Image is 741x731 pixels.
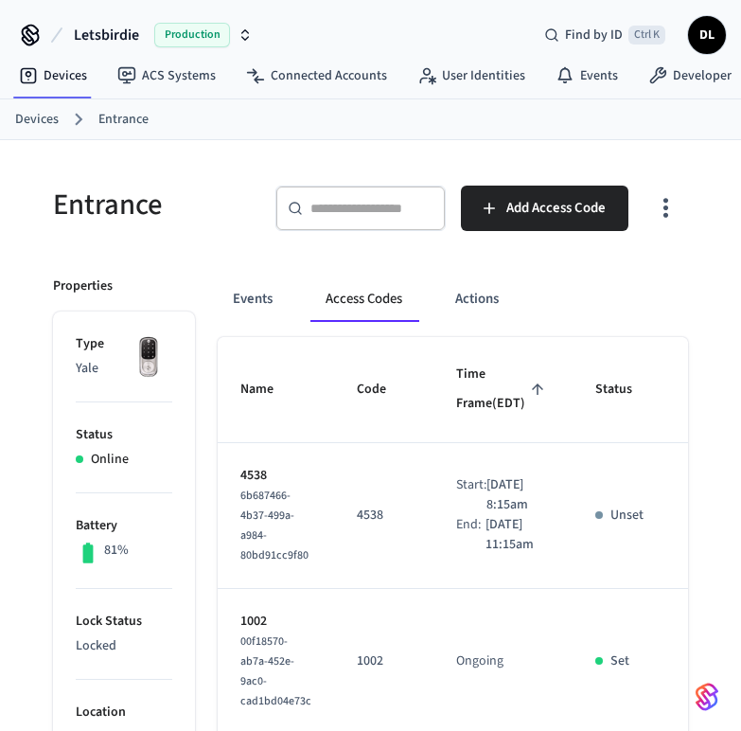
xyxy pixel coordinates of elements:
[76,636,172,656] p: Locked
[696,682,718,712] img: SeamLogoGradient.69752ec5.svg
[456,515,485,555] div: End:
[98,110,149,130] a: Entrance
[461,186,628,231] button: Add Access Code
[240,488,309,563] span: 6b687466-4b37-499a-a984-80bd91cc9f80
[456,360,550,419] span: Time Frame(EDT)
[74,24,139,46] span: Letsbirdie
[240,633,311,709] span: 00f18570-ab7a-452e-9ac0-cad1bd04e73c
[610,651,629,671] p: Set
[154,23,230,47] span: Production
[76,703,172,722] p: Location
[240,375,298,404] span: Name
[595,375,657,404] span: Status
[76,612,172,632] p: Lock Status
[53,186,253,224] h5: Entrance
[240,612,311,632] p: 1002
[218,276,688,322] div: ant example
[104,541,129,561] p: 81%
[485,515,550,555] p: [DATE] 11:15am
[76,334,172,354] p: Type
[15,110,59,130] a: Devices
[76,359,172,379] p: Yale
[486,475,550,515] p: [DATE] 8:15am
[240,466,311,486] p: 4538
[565,26,623,45] span: Find by ID
[125,334,172,382] img: Yale Assure Touchscreen Wifi Smart Lock, Satin Nickel, Front
[91,450,129,470] p: Online
[218,276,288,322] button: Events
[456,475,486,515] div: Start:
[506,196,606,221] span: Add Access Code
[76,516,172,536] p: Battery
[357,651,411,671] p: 1002
[357,375,411,404] span: Code
[102,59,231,93] a: ACS Systems
[690,18,724,52] span: DL
[529,18,680,52] div: Find by IDCtrl K
[402,59,540,93] a: User Identities
[628,26,665,45] span: Ctrl K
[310,276,417,322] button: Access Codes
[610,506,644,526] p: Unset
[4,59,102,93] a: Devices
[540,59,633,93] a: Events
[688,16,726,54] button: DL
[76,425,172,445] p: Status
[440,276,514,322] button: Actions
[231,59,402,93] a: Connected Accounts
[357,506,411,526] p: 4538
[53,276,113,296] p: Properties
